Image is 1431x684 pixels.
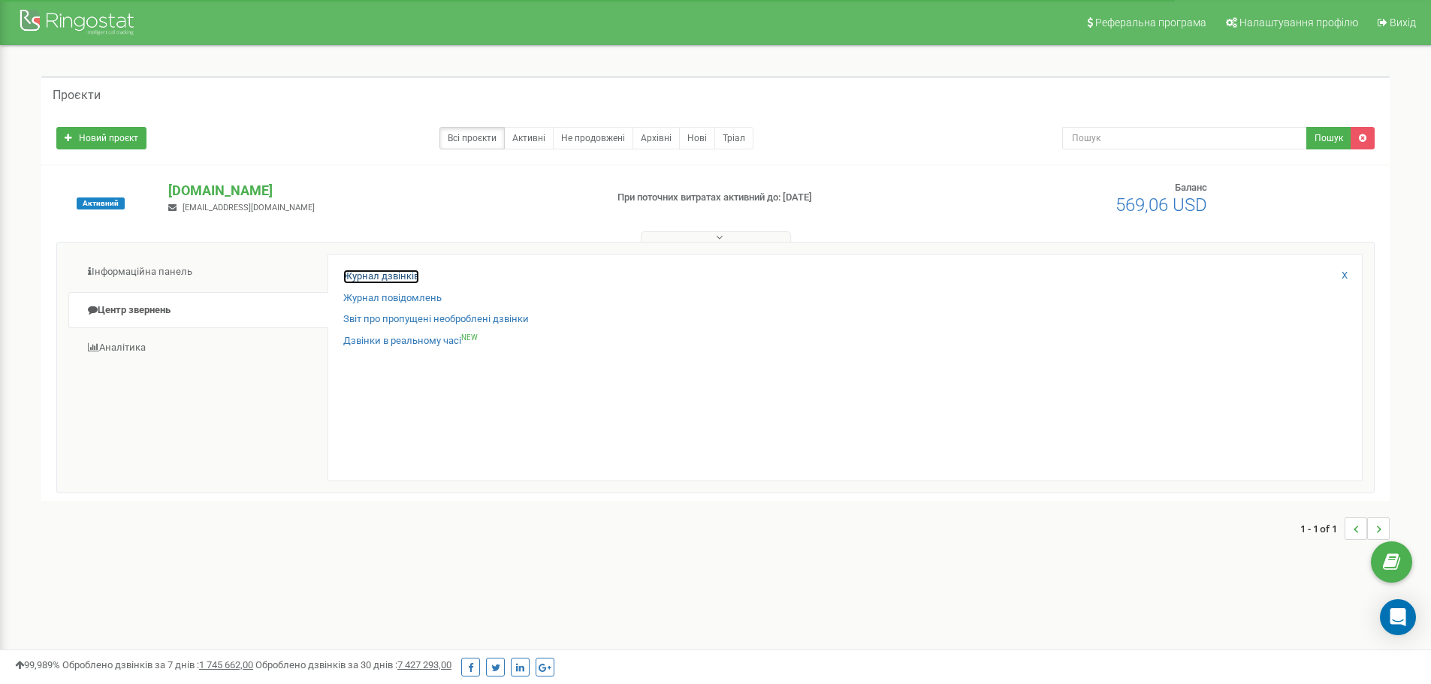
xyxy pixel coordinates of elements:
u: 7 427 293,00 [397,659,451,670]
a: X [1342,269,1348,283]
a: Дзвінки в реальному часіNEW [343,334,478,348]
a: Новий проєкт [56,127,146,149]
a: Не продовжені [553,127,633,149]
span: Реферальна програма [1095,17,1206,29]
span: [EMAIL_ADDRESS][DOMAIN_NAME] [183,203,315,212]
sup: NEW [461,333,478,342]
span: Оброблено дзвінків за 7 днів : [62,659,253,670]
span: 99,989% [15,659,60,670]
span: Оброблено дзвінків за 30 днів : [255,659,451,670]
span: Баланс [1175,182,1207,193]
p: [DOMAIN_NAME] [168,181,593,200]
h5: Проєкти [53,89,101,102]
span: Налаштування профілю [1239,17,1358,29]
span: 569,06 USD [1116,194,1207,215]
u: 1 745 662,00 [199,659,253,670]
nav: ... [1300,502,1390,555]
a: Активні [504,127,554,149]
a: Інформаційна панель [68,254,328,291]
button: Пошук [1306,127,1351,149]
a: Аналiтика [68,330,328,366]
a: Центр звернень [68,292,328,329]
a: Тріал [714,127,753,149]
a: Архівні [632,127,680,149]
p: При поточних витратах активний до: [DATE] [617,191,930,205]
input: Пошук [1062,127,1307,149]
span: Активний [77,197,125,209]
div: Open Intercom Messenger [1380,599,1416,635]
a: Всі проєкти [439,127,505,149]
a: Журнал дзвінків [343,270,419,284]
a: Нові [679,127,715,149]
span: 1 - 1 of 1 [1300,517,1345,540]
span: Вихід [1390,17,1416,29]
a: Журнал повідомлень [343,291,442,306]
a: Звіт про пропущені необроблені дзвінки [343,312,529,327]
